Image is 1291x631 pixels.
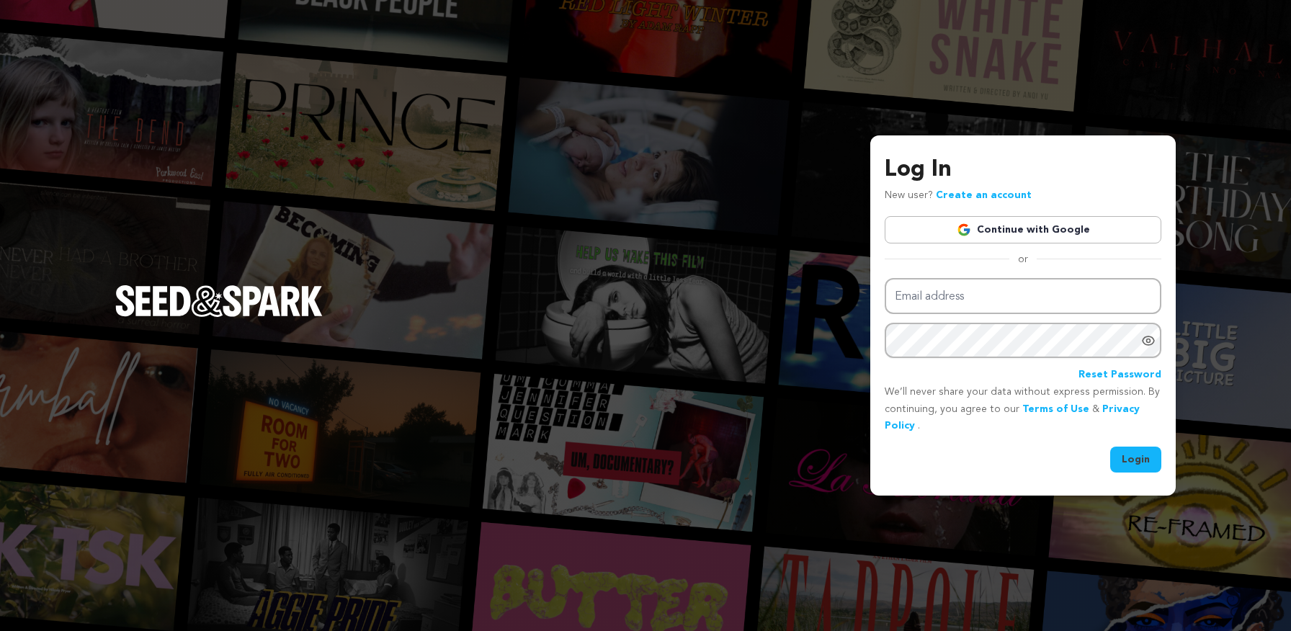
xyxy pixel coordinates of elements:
img: Seed&Spark Logo [115,285,323,317]
a: Continue with Google [885,216,1161,243]
h3: Log In [885,153,1161,187]
a: Terms of Use [1022,404,1089,414]
a: Reset Password [1078,367,1161,384]
a: Seed&Spark Homepage [115,285,323,346]
a: Show password as plain text. Warning: this will display your password on the screen. [1141,334,1156,348]
input: Email address [885,278,1161,315]
button: Login [1110,447,1161,473]
p: We’ll never share your data without express permission. By continuing, you agree to our & . [885,384,1161,435]
p: New user? [885,187,1032,205]
span: or [1009,252,1037,267]
img: Google logo [957,223,971,237]
a: Create an account [936,190,1032,200]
